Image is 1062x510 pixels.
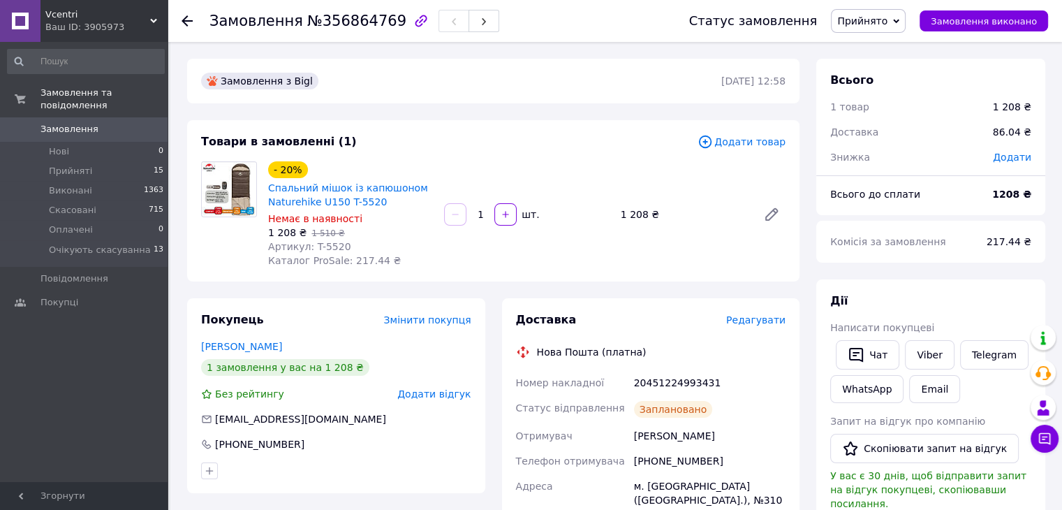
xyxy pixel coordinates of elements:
span: Номер накладної [516,377,605,388]
div: Статус замовлення [689,14,818,28]
a: Редагувати [758,201,786,228]
div: Нова Пошта (платна) [533,345,650,359]
div: [PHONE_NUMBER] [631,449,788,474]
span: Артикул: T-5520 [268,241,351,252]
span: Нові [49,145,69,158]
input: Пошук [7,49,165,74]
span: Покупець [201,313,264,326]
span: 715 [149,204,163,217]
span: Додати [993,152,1031,163]
span: Змінити покупця [384,314,471,326]
span: Отримувач [516,430,573,442]
a: [PERSON_NAME] [201,341,282,352]
a: Viber [905,340,954,370]
span: Комісія за замовлення [830,236,946,247]
span: Додати відгук [397,388,471,400]
span: Виконані [49,184,92,197]
div: шт. [518,207,540,221]
img: Спальний мішок із капюшоном Naturehike U150 T-5520 [202,162,256,217]
span: Прийнято [837,15,887,27]
span: 1 208 ₴ [268,227,307,238]
span: №356864769 [307,13,406,29]
button: Чат з покупцем [1031,425,1059,453]
a: WhatsApp [830,375,904,403]
span: Замовлення [209,13,303,29]
span: Каталог ProSale: 217.44 ₴ [268,255,401,266]
b: 1208 ₴ [992,189,1031,200]
span: Дії [830,294,848,307]
span: Запит на відгук про компанію [830,416,985,427]
span: Немає в наявності [268,213,362,224]
div: - 20% [268,161,308,178]
span: Замовлення та повідомлення [40,87,168,112]
span: Редагувати [726,314,786,326]
div: Повернутися назад [182,14,193,28]
span: Замовлення виконано [931,16,1037,27]
button: Чат [836,340,899,370]
span: 1 510 ₴ [311,228,344,238]
span: Всього до сплати [830,189,920,200]
span: Замовлення [40,123,98,136]
div: 1 208 ₴ [993,100,1031,114]
span: Всього [830,73,873,87]
div: [PERSON_NAME] [631,423,788,449]
span: Vcentri [45,8,150,21]
span: Товари в замовленні (1) [201,135,357,148]
span: Повідомлення [40,272,108,285]
span: Адреса [516,481,553,492]
span: Доставка [516,313,577,326]
div: 1 замовлення у вас на 1 208 ₴ [201,359,369,376]
span: 15 [154,165,163,177]
div: Заплановано [634,401,713,418]
span: 217.44 ₴ [987,236,1031,247]
time: [DATE] 12:58 [721,75,786,87]
span: Доставка [830,126,878,138]
span: Прийняті [49,165,92,177]
span: Скасовані [49,204,96,217]
span: 0 [158,145,163,158]
div: Замовлення з Bigl [201,73,318,89]
span: Статус відправлення [516,402,625,414]
span: Без рейтингу [215,388,284,400]
span: Телефон отримувача [516,456,625,467]
div: 20451224993431 [631,370,788,395]
div: 1 208 ₴ [615,205,752,224]
span: У вас є 30 днів, щоб відправити запит на відгук покупцеві, скопіювавши посилання. [830,470,1026,509]
a: Спальний мішок із капюшоном Naturehike U150 T-5520 [268,182,428,207]
span: Очікують скасуванна [49,244,151,256]
span: [EMAIL_ADDRESS][DOMAIN_NAME] [215,414,386,425]
span: 1363 [144,184,163,197]
span: Додати товар [698,134,786,150]
a: Telegram [960,340,1028,370]
span: 0 [158,224,163,236]
button: Email [909,375,960,403]
div: 86.04 ₴ [984,117,1040,147]
button: Скопіювати запит на відгук [830,434,1019,463]
div: Ваш ID: 3905973 [45,21,168,34]
div: [PHONE_NUMBER] [214,437,306,451]
span: Покупці [40,296,78,309]
span: 13 [154,244,163,256]
span: Оплачені [49,224,93,236]
span: Написати покупцеві [830,322,934,333]
button: Замовлення виконано [920,10,1048,31]
span: 1 товар [830,101,869,112]
span: Знижка [830,152,870,163]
